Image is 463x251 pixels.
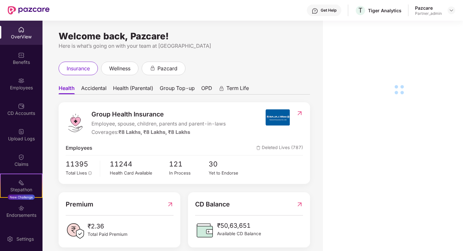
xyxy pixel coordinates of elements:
img: logo [66,113,85,133]
span: T [358,6,363,14]
span: Available CD Balance [217,230,261,237]
div: New Challenge [8,195,35,200]
img: svg+xml;base64,PHN2ZyB4bWxucz0iaHR0cDovL3d3dy53My5vcmcvMjAwMC9zdmciIHdpZHRoPSIyMSIgaGVpZ2h0PSIyMC... [18,179,24,186]
span: pazcard [157,65,177,73]
img: svg+xml;base64,PHN2ZyBpZD0iQ2xhaW0iIHhtbG5zPSJodHRwOi8vd3d3LnczLm9yZy8yMDAwL3N2ZyIgd2lkdGg9IjIwIi... [18,154,24,160]
img: New Pazcare Logo [8,6,50,15]
img: RedirectIcon [296,110,303,116]
img: svg+xml;base64,PHN2ZyBpZD0iRHJvcGRvd24tMzJ4MzIiIHhtbG5zPSJodHRwOi8vd3d3LnczLm9yZy8yMDAwL3N2ZyIgd2... [449,8,454,13]
img: svg+xml;base64,PHN2ZyBpZD0iQ0RfQWNjb3VudHMiIGRhdGEtbmFtZT0iQ0QgQWNjb3VudHMiIHhtbG5zPSJodHRwOi8vd3... [18,103,24,109]
img: PaidPremiumIcon [66,221,85,241]
img: svg+xml;base64,PHN2ZyBpZD0iSGVscC0zMngzMiIgeG1sbnM9Imh0dHA6Ly93d3cudzMub3JnLzIwMDAvc3ZnIiB3aWR0aD... [312,8,318,14]
div: Pazcare [415,5,442,11]
span: 30 [209,159,248,169]
span: Employees [66,144,92,152]
span: Term Life [226,85,249,94]
div: Stepathon [1,186,42,193]
span: info-circle [88,171,92,175]
img: svg+xml;base64,PHN2ZyBpZD0iVXBsb2FkX0xvZ3MiIGRhdGEtbmFtZT0iVXBsb2FkIExvZ3MiIHhtbG5zPSJodHRwOi8vd3... [18,128,24,135]
img: RedirectIcon [167,199,174,209]
span: OPD [201,85,212,94]
span: ₹2.36 [88,221,128,231]
div: animation [219,85,224,91]
img: deleteIcon [256,146,260,150]
span: Group Top-up [160,85,195,94]
div: animation [150,65,156,71]
span: Health [59,85,75,94]
span: Employee, spouse, children, parents and parent-in-laws [91,120,226,128]
span: Total Paid Premium [88,231,128,238]
span: wellness [109,65,130,73]
div: Health Card Available [110,170,169,176]
span: CD Balance [195,199,230,209]
span: Total Lives [66,170,87,176]
img: insurerIcon [266,109,290,126]
img: svg+xml;base64,PHN2ZyBpZD0iU2V0dGluZy0yMHgyMCIgeG1sbnM9Imh0dHA6Ly93d3cudzMub3JnLzIwMDAvc3ZnIiB3aW... [7,236,13,242]
div: Welcome back, Pazcare! [59,34,310,39]
span: 121 [169,159,209,169]
span: 11395 [66,159,95,169]
span: Group Health Insurance [91,109,226,119]
span: insurance [67,65,90,73]
div: In Process [169,170,209,176]
span: Deleted Lives (787) [256,144,303,152]
div: Yet to Endorse [209,170,248,176]
div: Partner_admin [415,11,442,16]
img: svg+xml;base64,PHN2ZyBpZD0iRW1wbG95ZWVzIiB4bWxucz0iaHR0cDovL3d3dy53My5vcmcvMjAwMC9zdmciIHdpZHRoPS... [18,77,24,84]
span: Health (Parental) [113,85,153,94]
img: svg+xml;base64,PHN2ZyBpZD0iSG9tZSIgeG1sbnM9Imh0dHA6Ly93d3cudzMub3JnLzIwMDAvc3ZnIiB3aWR0aD0iMjAiIG... [18,26,24,33]
span: 11244 [110,159,169,169]
img: svg+xml;base64,PHN2ZyBpZD0iQmVuZWZpdHMiIHhtbG5zPSJodHRwOi8vd3d3LnczLm9yZy8yMDAwL3N2ZyIgd2lkdGg9Ij... [18,52,24,58]
span: ₹8 Lakhs, ₹8 Lakhs, ₹8 Lakhs [118,129,190,135]
span: Accidental [81,85,107,94]
span: ₹50,63,651 [217,221,261,230]
div: Tiger Analytics [368,7,402,14]
div: Here is what’s going on with your team at [GEOGRAPHIC_DATA] [59,42,310,50]
div: Coverages: [91,128,226,136]
img: svg+xml;base64,PHN2ZyBpZD0iRW5kb3JzZW1lbnRzIiB4bWxucz0iaHR0cDovL3d3dy53My5vcmcvMjAwMC9zdmciIHdpZH... [18,205,24,211]
img: RedirectIcon [296,199,303,209]
span: Premium [66,199,93,209]
div: Get Help [321,8,336,13]
div: Settings [14,236,36,242]
img: CDBalanceIcon [195,221,214,240]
